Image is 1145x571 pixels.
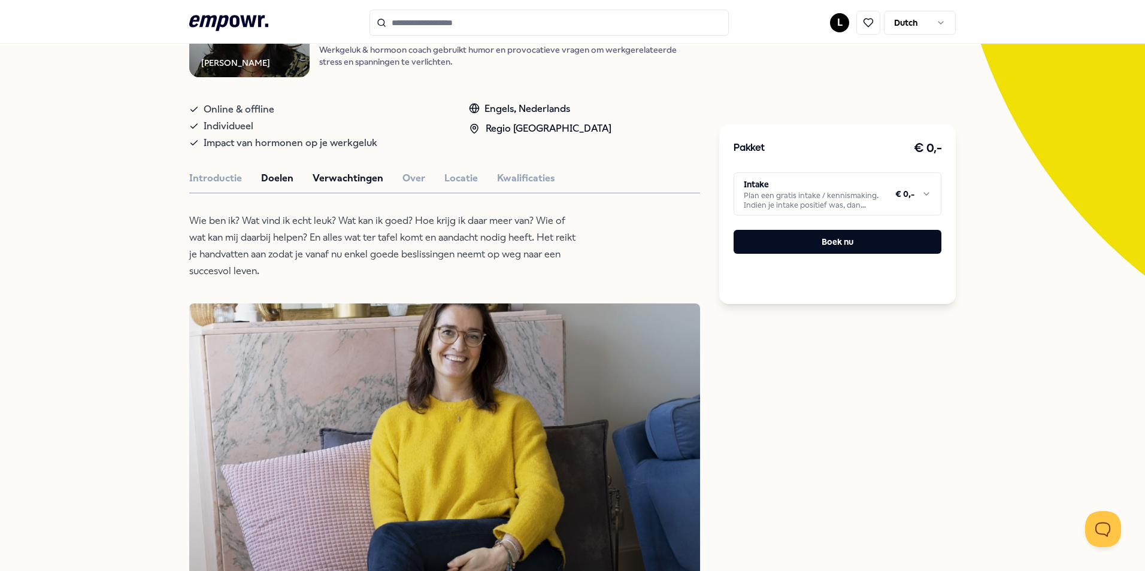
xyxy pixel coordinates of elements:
[319,44,700,68] p: Werkgeluk & hormoon coach gebruikt humor en provocatieve vragen om werkgerelateerde stress en spa...
[734,230,941,254] button: Boek nu
[201,56,270,69] div: [PERSON_NAME]
[402,171,425,186] button: Over
[444,171,478,186] button: Locatie
[469,101,611,117] div: Engels, Nederlands
[469,121,611,136] div: Regio [GEOGRAPHIC_DATA]
[204,118,253,135] span: Individueel
[1085,511,1121,547] iframe: Help Scout Beacon - Open
[914,139,942,158] h3: € 0,-
[261,171,293,186] button: Doelen
[313,171,383,186] button: Verwachtingen
[204,135,377,151] span: Impact van hormonen op je werkgeluk
[369,10,729,36] input: Search for products, categories or subcategories
[497,171,555,186] button: Kwalificaties
[189,212,578,280] p: Wie ben ik? Wat vind ik echt leuk? Wat kan ik goed? Hoe krijg ik daar meer van? Wie of wat kan mi...
[189,171,242,186] button: Introductie
[830,13,849,32] button: L
[734,141,765,156] h3: Pakket
[204,101,274,118] span: Online & offline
